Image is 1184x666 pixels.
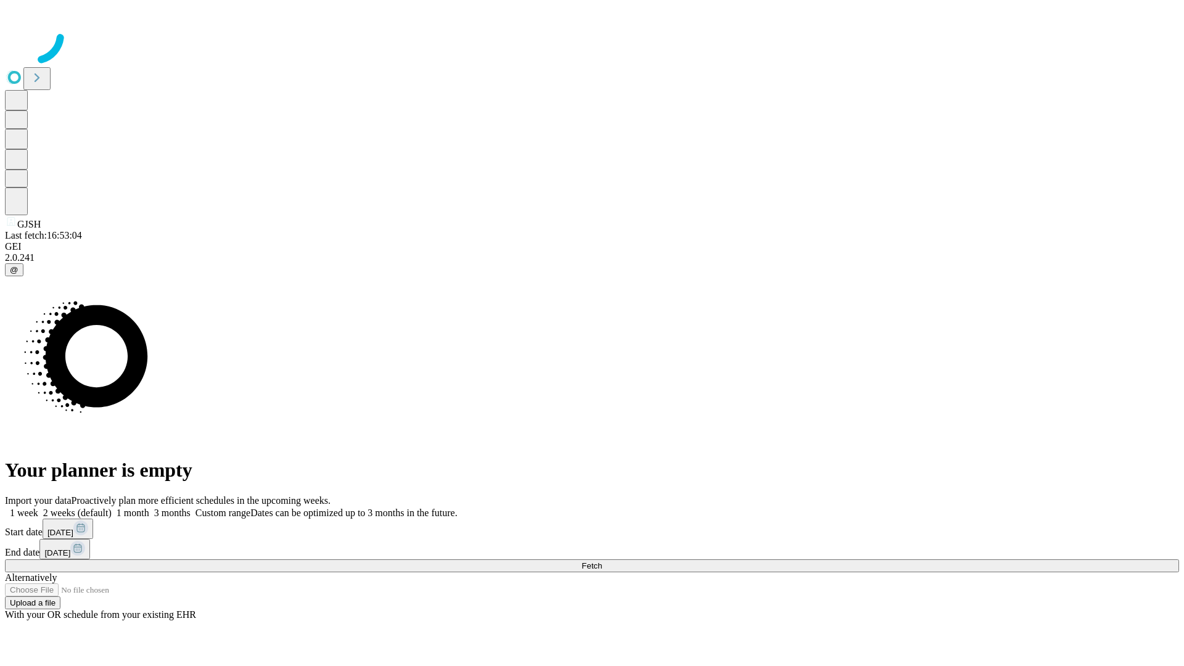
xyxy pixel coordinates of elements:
[5,596,60,609] button: Upload a file
[5,252,1179,263] div: 2.0.241
[5,609,196,620] span: With your OR schedule from your existing EHR
[5,495,72,506] span: Import your data
[17,219,41,229] span: GJSH
[10,265,18,274] span: @
[43,508,112,518] span: 2 weeks (default)
[5,230,82,240] span: Last fetch: 16:53:04
[5,539,1179,559] div: End date
[250,508,457,518] span: Dates can be optimized up to 3 months in the future.
[195,508,250,518] span: Custom range
[154,508,191,518] span: 3 months
[72,495,331,506] span: Proactively plan more efficient schedules in the upcoming weeks.
[44,548,70,557] span: [DATE]
[5,559,1179,572] button: Fetch
[5,459,1179,482] h1: Your planner is empty
[5,241,1179,252] div: GEI
[5,519,1179,539] div: Start date
[5,572,57,583] span: Alternatively
[582,561,602,570] span: Fetch
[43,519,93,539] button: [DATE]
[117,508,149,518] span: 1 month
[10,508,38,518] span: 1 week
[39,539,90,559] button: [DATE]
[47,528,73,537] span: [DATE]
[5,263,23,276] button: @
